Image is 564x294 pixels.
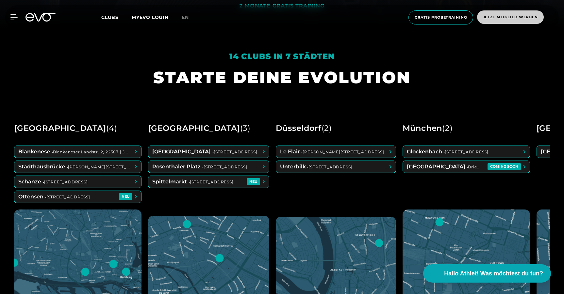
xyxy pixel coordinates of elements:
[415,15,467,20] span: Gratis Probetraining
[229,52,335,61] em: 14 Clubs in 7 Städten
[182,14,189,20] span: en
[444,269,543,278] span: Hallo Athlet! Was möchtest du tun?
[406,10,475,24] a: Gratis Probetraining
[240,123,251,133] span: ( 3 )
[153,67,411,88] h1: STARTE DEINE EVOLUTION
[101,14,132,20] a: Clubs
[106,123,117,133] span: ( 4 )
[442,123,453,133] span: ( 2 )
[483,14,538,20] span: Jetzt Mitglied werden
[182,14,197,21] a: en
[14,121,117,136] div: [GEOGRAPHIC_DATA]
[132,14,169,20] a: MYEVO LOGIN
[322,123,332,133] span: ( 2 )
[276,121,332,136] div: Düsseldorf
[403,121,453,136] div: München
[148,121,251,136] div: [GEOGRAPHIC_DATA]
[101,14,119,20] span: Clubs
[475,10,546,24] a: Jetzt Mitglied werden
[423,264,551,283] button: Hallo Athlet! Was möchtest du tun?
